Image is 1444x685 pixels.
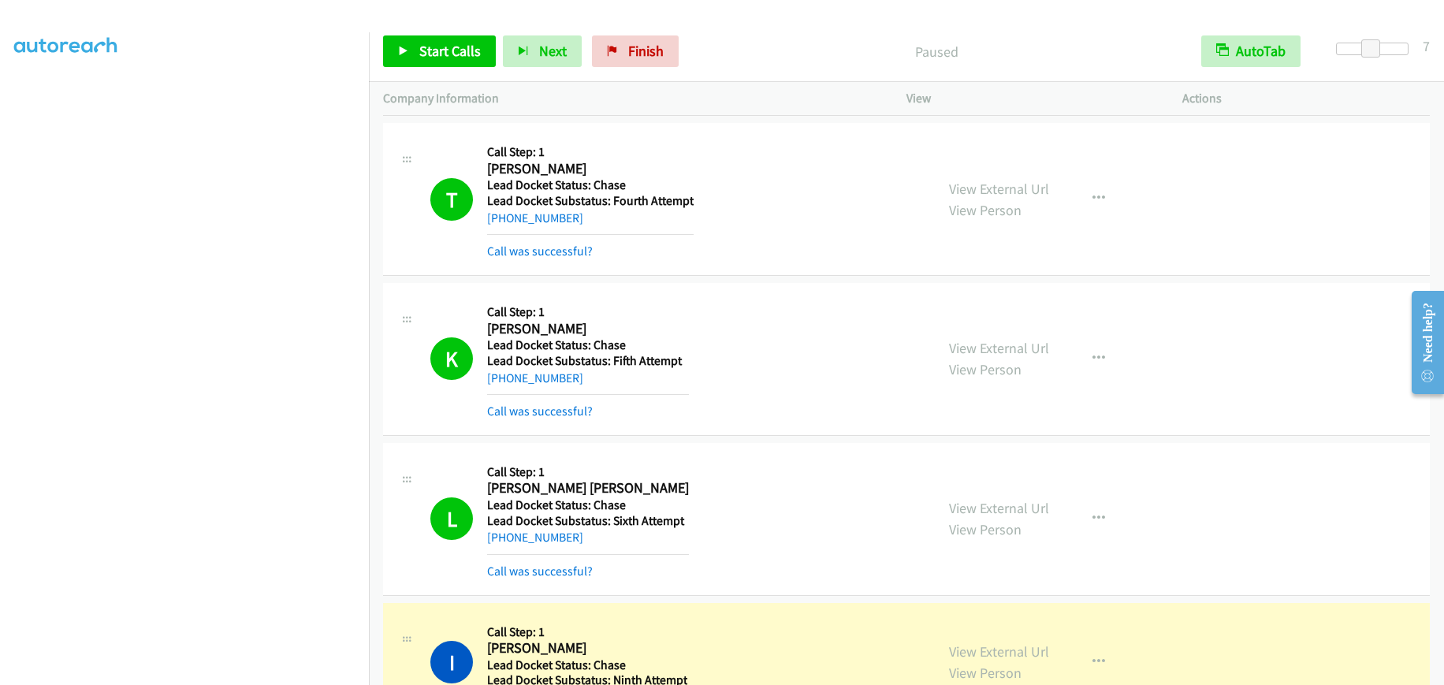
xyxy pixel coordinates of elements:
[949,180,1049,198] a: View External Url
[487,144,694,160] h5: Call Step: 1
[906,89,1154,108] p: View
[487,530,583,545] a: [PHONE_NUMBER]
[1423,35,1430,57] div: 7
[487,244,593,259] a: Call was successful?
[487,657,687,673] h5: Lead Docket Status: Chase
[487,564,593,579] a: Call was successful?
[949,339,1049,357] a: View External Url
[628,42,664,60] span: Finish
[487,464,689,480] h5: Call Step: 1
[487,513,689,529] h5: Lead Docket Substatus: Sixth Attempt
[700,41,1173,62] p: Paused
[430,497,473,540] h1: L
[487,404,593,419] a: Call was successful?
[430,337,473,380] h1: K
[487,370,583,385] a: [PHONE_NUMBER]
[383,89,878,108] p: Company Information
[949,360,1022,378] a: View Person
[487,160,689,178] h2: [PERSON_NAME]
[487,497,689,513] h5: Lead Docket Status: Chase
[949,664,1022,682] a: View Person
[383,35,496,67] a: Start Calls
[487,624,687,640] h5: Call Step: 1
[487,479,689,497] h2: [PERSON_NAME] [PERSON_NAME]
[503,35,582,67] button: Next
[487,337,689,353] h5: Lead Docket Status: Chase
[430,641,473,683] h1: I
[949,642,1049,661] a: View External Url
[949,520,1022,538] a: View Person
[949,201,1022,219] a: View Person
[1201,35,1301,67] button: AutoTab
[1398,280,1444,405] iframe: Resource Center
[430,178,473,221] h1: T
[592,35,679,67] a: Finish
[487,177,694,193] h5: Lead Docket Status: Chase
[949,499,1049,517] a: View External Url
[487,210,583,225] a: [PHONE_NUMBER]
[539,42,567,60] span: Next
[487,639,687,657] h2: [PERSON_NAME]
[487,320,689,338] h2: [PERSON_NAME]
[419,42,481,60] span: Start Calls
[487,304,689,320] h5: Call Step: 1
[487,353,689,369] h5: Lead Docket Substatus: Fifth Attempt
[1182,89,1430,108] p: Actions
[487,193,694,209] h5: Lead Docket Substatus: Fourth Attempt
